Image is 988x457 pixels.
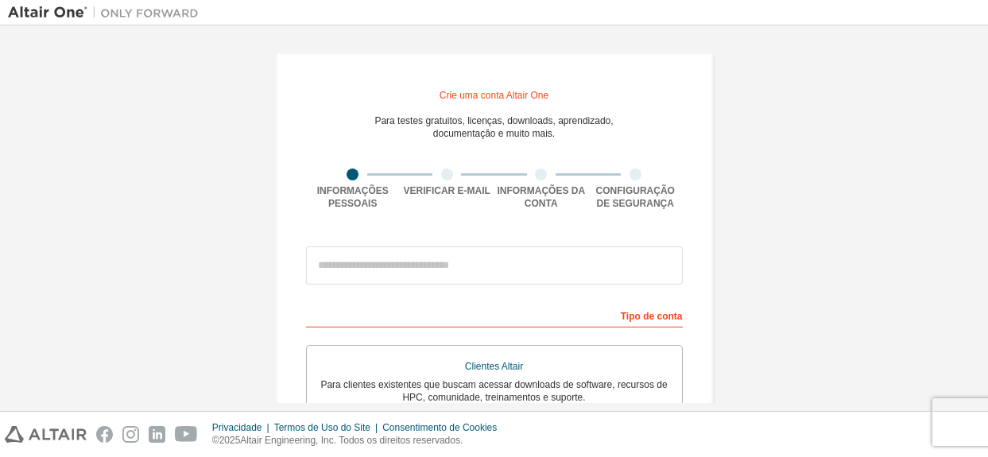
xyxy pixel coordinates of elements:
img: instagram.svg [122,426,139,443]
font: documentação e muito mais. [433,128,555,139]
font: Informações pessoais [317,185,389,209]
font: Privacidade [212,422,262,433]
font: Altair Engineering, Inc. Todos os direitos reservados. [240,435,463,446]
img: Altair Um [8,5,207,21]
font: Tipo de conta [621,311,683,322]
font: Termos de Uso do Site [274,422,370,433]
img: facebook.svg [96,426,113,443]
img: altair_logo.svg [5,426,87,443]
img: youtube.svg [175,426,198,443]
font: Crie uma conta Altair One [440,90,548,101]
font: Clientes Altair [465,361,523,372]
font: Para testes gratuitos, licenças, downloads, aprendizado, [374,115,613,126]
font: Consentimento de Cookies [382,422,497,433]
font: 2025 [219,435,241,446]
font: Para clientes existentes que buscam acessar downloads de software, recursos de HPC, comunidade, t... [320,379,667,403]
font: Informações da conta [497,185,585,209]
font: Verificar e-mail [404,185,490,196]
img: linkedin.svg [149,426,165,443]
font: © [212,435,219,446]
font: Configuração de segurança [596,185,675,209]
